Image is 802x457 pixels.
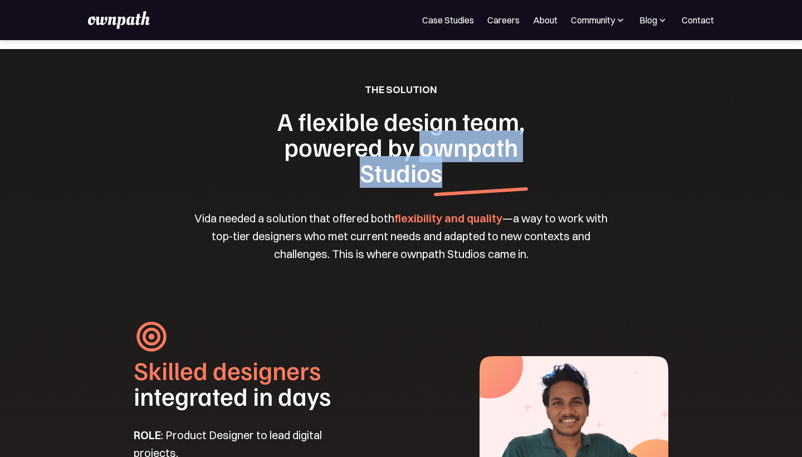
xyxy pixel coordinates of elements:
[639,13,668,27] div: Blog
[639,13,657,27] div: Blog
[571,13,626,27] div: Community
[134,82,668,97] h5: THE SOLUTION
[134,357,321,383] h1: Skilled designers
[134,383,331,409] h1: integrated in days
[533,13,558,27] a: About
[487,13,520,27] a: Careers
[682,13,714,27] a: Contact
[134,428,161,442] strong: ROLE
[571,13,615,27] div: Community
[187,210,615,263] p: Vida needed a solution that offered both —a way to work with top-tier designers who met current n...
[394,211,502,225] em: flexibility and quality
[241,108,561,185] h1: A flexible design team, powered by ownpath Studios
[422,13,474,27] a: Case Studies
